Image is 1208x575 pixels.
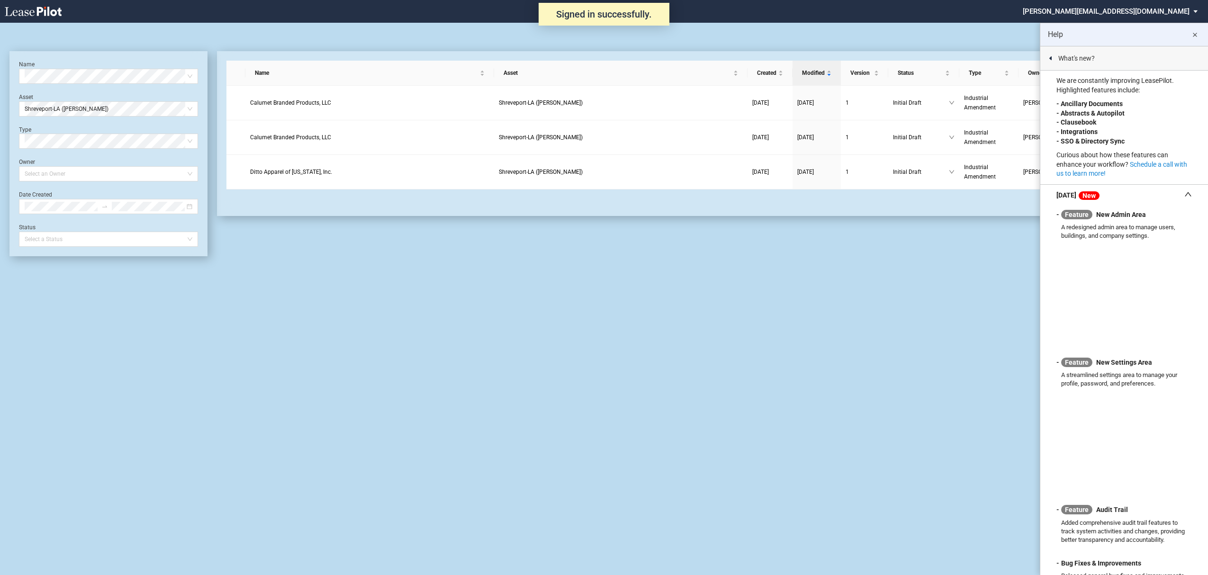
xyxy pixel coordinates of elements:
a: [DATE] [752,167,788,177]
label: Asset [19,94,33,100]
th: Name [245,61,494,86]
th: Status [888,61,959,86]
span: Calumet Branded Products, LLC [250,134,331,141]
th: Type [959,61,1019,86]
span: down [949,169,955,175]
label: Name [19,61,35,68]
span: to [101,203,108,210]
a: [DATE] [797,98,836,108]
span: Industrial Amendment [964,129,996,145]
span: 1 [846,169,849,175]
span: Shreveport-LA (SHREVE) [499,169,583,175]
span: Modified [802,68,825,78]
span: [DATE] [797,99,814,106]
span: Ditto Apparel of California, Inc. [250,169,332,175]
span: Shreveport-LA (SHREVE) [25,102,192,116]
a: [DATE] [797,133,836,142]
label: Status [19,224,36,231]
a: Shreveport-LA ([PERSON_NAME]) [499,98,743,108]
span: down [949,100,955,106]
span: Initial Draft [893,98,949,108]
span: Status [898,68,943,78]
span: Version [850,68,872,78]
a: 1 [846,133,883,142]
span: [PERSON_NAME] [1023,133,1074,142]
th: Asset [494,61,748,86]
th: Version [841,61,888,86]
a: Industrial Amendment [964,162,1014,181]
span: Initial Draft [893,167,949,177]
span: Created [757,68,776,78]
span: swap-right [101,203,108,210]
span: [PERSON_NAME] [1023,167,1074,177]
a: Shreveport-LA ([PERSON_NAME]) [499,167,743,177]
th: Created [748,61,793,86]
span: Initial Draft [893,133,949,142]
a: 1 [846,98,883,108]
label: Owner [19,159,35,165]
a: Industrial Amendment [964,128,1014,147]
label: Date Created [19,191,52,198]
span: 1 [846,134,849,141]
span: [DATE] [752,169,769,175]
a: Ditto Apparel of [US_STATE], Inc. [250,167,489,177]
th: Owner [1019,61,1085,86]
a: 1 [846,167,883,177]
span: Type [969,68,1002,78]
span: Industrial Amendment [964,95,996,111]
span: down [949,135,955,140]
a: [DATE] [797,167,836,177]
span: [DATE] [797,169,814,175]
a: Calumet Branded Products, LLC [250,98,489,108]
span: Asset [504,68,731,78]
span: [PERSON_NAME] [1023,98,1074,108]
span: [DATE] [797,134,814,141]
span: Shreveport-LA (SHREVE) [499,134,583,141]
span: Industrial Amendment [964,164,996,180]
label: Type [19,126,31,133]
a: Industrial Amendment [964,93,1014,112]
span: Shreveport-LA (SHREVE) [499,99,583,106]
a: Shreveport-LA ([PERSON_NAME]) [499,133,743,142]
span: Calumet Branded Products, LLC [250,99,331,106]
a: [DATE] [752,98,788,108]
span: [DATE] [752,134,769,141]
span: Owner [1028,68,1069,78]
div: Signed in successfully. [539,3,669,26]
span: [DATE] [752,99,769,106]
span: 1 [846,99,849,106]
a: [DATE] [752,133,788,142]
a: Calumet Branded Products, LLC [250,133,489,142]
span: Name [255,68,478,78]
th: Modified [793,61,841,86]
